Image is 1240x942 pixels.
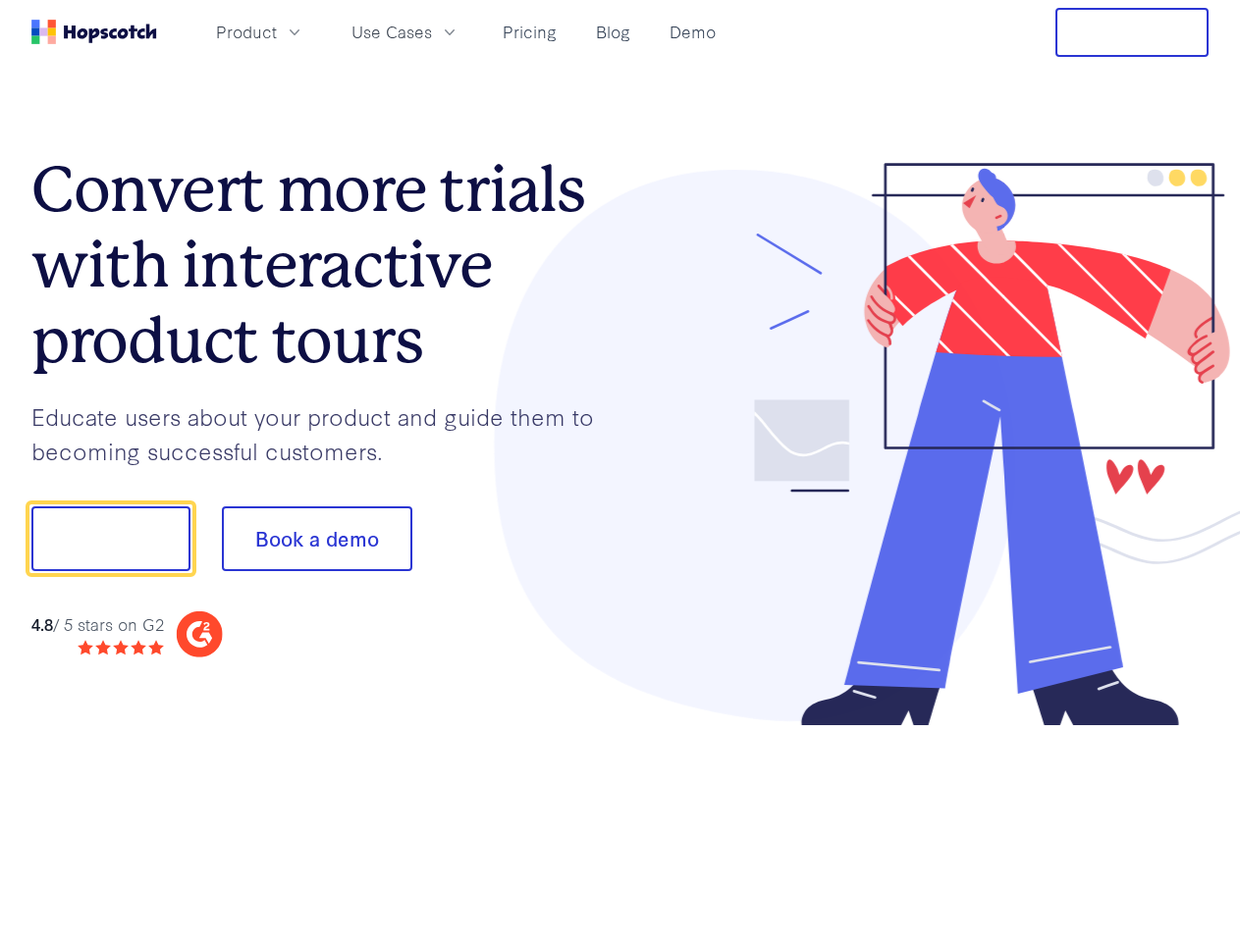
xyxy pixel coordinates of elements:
button: Product [204,16,316,48]
a: Home [31,20,157,44]
div: / 5 stars on G2 [31,612,164,637]
span: Use Cases [351,20,432,44]
button: Book a demo [222,506,412,571]
button: Free Trial [1055,8,1209,57]
button: Use Cases [340,16,471,48]
button: Show me! [31,506,190,571]
h1: Convert more trials with interactive product tours [31,152,620,378]
a: Demo [662,16,724,48]
a: Blog [588,16,638,48]
span: Product [216,20,277,44]
a: Pricing [495,16,565,48]
p: Educate users about your product and guide them to becoming successful customers. [31,399,620,467]
strong: 4.8 [31,612,53,635]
